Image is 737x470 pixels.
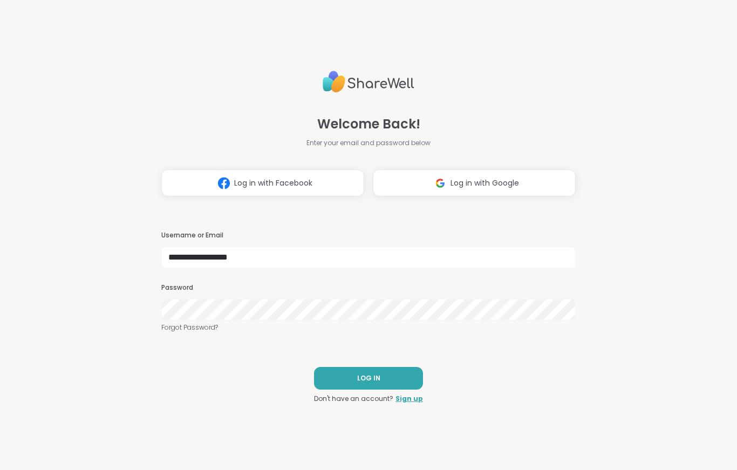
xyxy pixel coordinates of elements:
img: ShareWell Logo [323,66,414,97]
button: LOG IN [314,367,423,390]
span: Log in with Facebook [234,178,312,189]
img: ShareWell Logomark [430,173,451,193]
button: Log in with Facebook [161,169,364,196]
span: Welcome Back! [317,114,420,134]
h3: Username or Email [161,231,576,240]
span: Log in with Google [451,178,519,189]
a: Sign up [395,394,423,404]
span: LOG IN [357,373,380,383]
span: Don't have an account? [314,394,393,404]
a: Forgot Password? [161,323,576,332]
span: Enter your email and password below [306,138,431,148]
h3: Password [161,283,576,292]
button: Log in with Google [373,169,576,196]
img: ShareWell Logomark [214,173,234,193]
